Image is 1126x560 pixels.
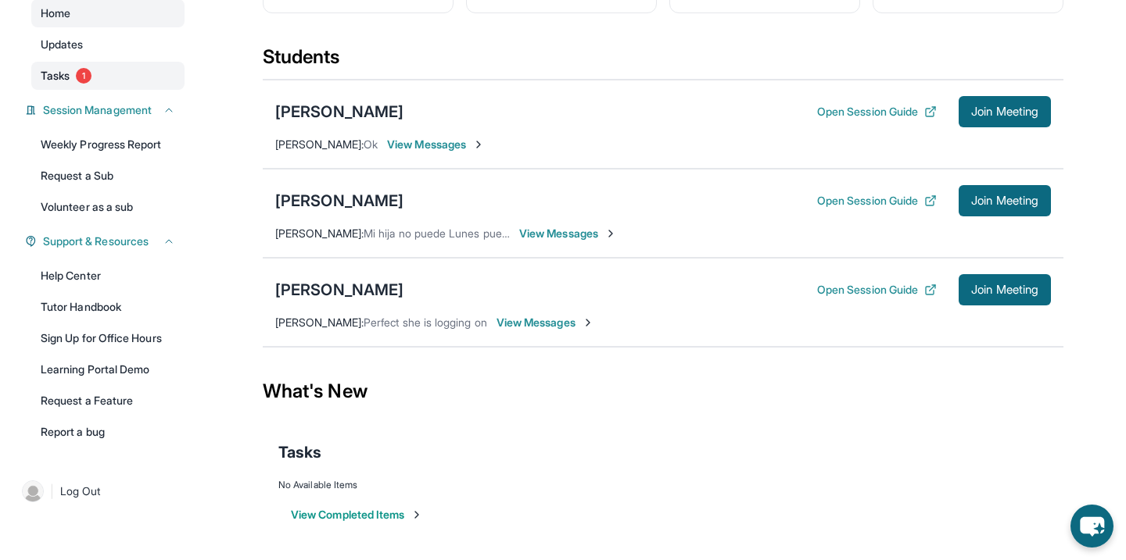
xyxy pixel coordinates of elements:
[278,441,321,463] span: Tasks
[519,226,617,241] span: View Messages
[472,138,485,151] img: Chevron-Right
[364,137,378,151] span: Ok
[959,274,1051,305] button: Join Meeting
[31,324,185,352] a: Sign Up for Office Hours
[76,68,91,84] span: 1
[275,226,364,240] span: [PERSON_NAME] :
[364,316,487,329] span: Perfect she is logging on
[1070,505,1113,548] button: chat-button
[60,483,101,499] span: Log Out
[971,107,1038,116] span: Join Meeting
[31,130,185,159] a: Weekly Progress Report
[31,193,185,221] a: Volunteer as a sub
[22,480,44,502] img: user-img
[31,293,185,321] a: Tutor Handbook
[959,96,1051,127] button: Join Meeting
[31,162,185,190] a: Request a Sub
[971,285,1038,294] span: Join Meeting
[41,5,70,21] span: Home
[959,185,1051,216] button: Join Meeting
[497,315,594,330] span: View Messages
[364,226,619,240] span: Mi hija no puede Lunes puede ser martes y viernes
[604,227,617,240] img: Chevron-Right
[263,357,1063,426] div: What's New
[41,68,70,84] span: Tasks
[43,234,149,249] span: Support & Resources
[50,482,54,501] span: |
[275,279,403,301] div: [PERSON_NAME]
[43,102,152,118] span: Session Management
[817,282,937,298] button: Open Session Guide
[263,45,1063,79] div: Students
[31,355,185,383] a: Learning Portal Demo
[275,190,403,212] div: [PERSON_NAME]
[275,316,364,329] span: [PERSON_NAME] :
[31,418,185,446] a: Report a bug
[817,104,937,119] button: Open Session Guide
[275,137,364,151] span: [PERSON_NAME] :
[817,193,937,209] button: Open Session Guide
[387,137,485,152] span: View Messages
[31,30,185,59] a: Updates
[278,479,1048,491] div: No Available Items
[37,102,175,118] button: Session Management
[37,234,175,249] button: Support & Resources
[31,62,185,90] a: Tasks1
[275,101,403,123] div: [PERSON_NAME]
[16,474,185,508] a: |Log Out
[291,507,423,523] button: View Completed Items
[31,387,185,415] a: Request a Feature
[971,196,1038,205] span: Join Meeting
[31,262,185,290] a: Help Center
[41,37,84,52] span: Updates
[582,316,594,329] img: Chevron-Right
